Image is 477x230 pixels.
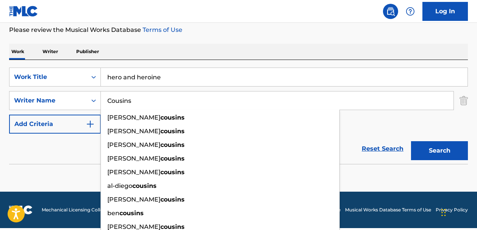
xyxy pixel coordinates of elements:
img: 9d2ae6d4665cec9f34b9.svg [86,120,95,129]
a: Terms of Use [141,26,182,33]
span: [PERSON_NAME] [107,169,160,176]
button: Add Criteria [9,115,101,134]
div: Writer Name [14,96,82,105]
img: MLC Logo [9,6,38,17]
a: Log In [422,2,468,21]
span: Mechanical Licensing Collective © 2025 [42,206,130,213]
div: Drag [441,201,446,224]
span: al-diego [107,182,132,189]
strong: cousins [160,196,185,203]
span: [PERSON_NAME] [107,196,160,203]
p: Publisher [74,44,101,60]
img: search [386,7,395,16]
form: Search Form [9,68,468,164]
button: Search [411,141,468,160]
a: Reset Search [358,140,407,157]
a: Privacy Policy [436,206,468,213]
span: [PERSON_NAME] [107,128,160,135]
a: Public Search [383,4,398,19]
img: Delete Criterion [460,91,468,110]
span: [PERSON_NAME] [107,114,160,121]
strong: cousins [132,182,157,189]
strong: cousins [160,128,185,135]
span: [PERSON_NAME] [107,141,160,148]
p: Writer [40,44,60,60]
iframe: Chat Widget [439,194,477,230]
strong: cousins [160,114,185,121]
a: Musical Works Database Terms of Use [345,206,431,213]
img: help [406,7,415,16]
span: [PERSON_NAME] [107,155,160,162]
div: Work Title [14,72,82,82]
strong: cousins [160,141,185,148]
p: Work [9,44,27,60]
strong: cousins [160,155,185,162]
span: ben [107,210,119,217]
p: Please review the Musical Works Database [9,25,468,35]
img: logo [9,205,33,214]
strong: cousins [119,210,144,217]
strong: cousins [160,169,185,176]
div: Help [403,4,418,19]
